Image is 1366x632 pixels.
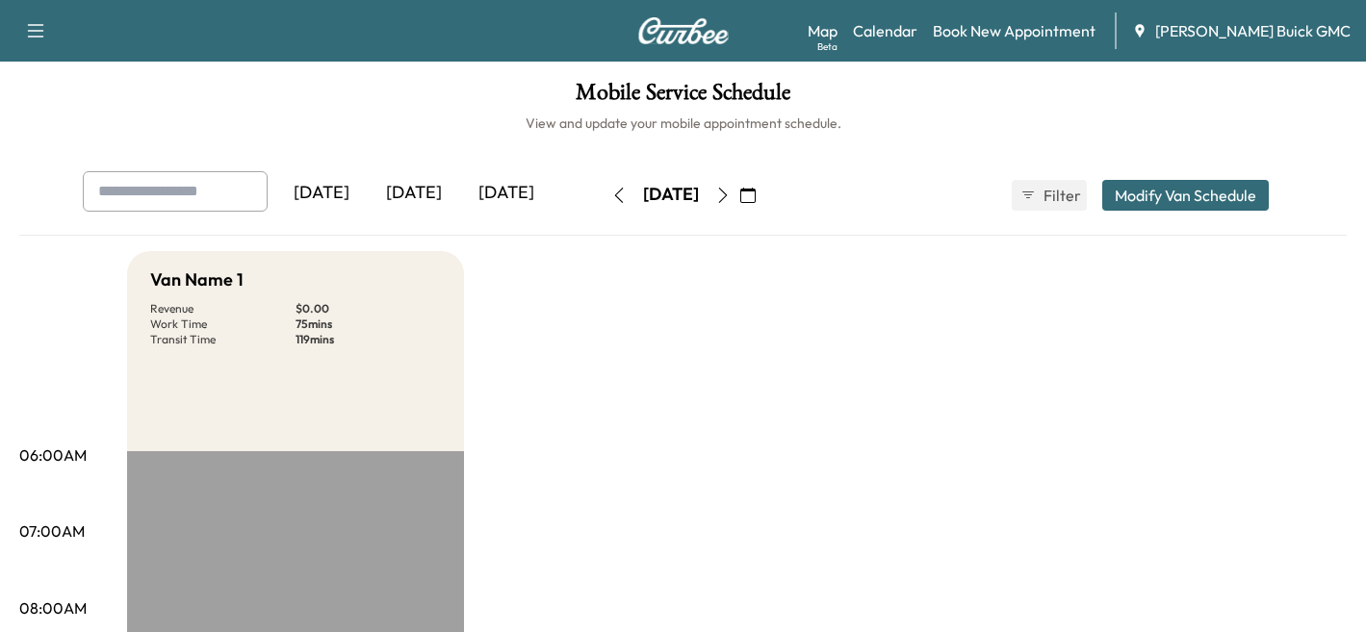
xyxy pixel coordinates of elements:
a: MapBeta [808,19,838,42]
button: Modify Van Schedule [1102,180,1269,211]
a: Calendar [853,19,917,42]
div: [DATE] [275,171,368,215]
span: Filter [1044,184,1078,207]
p: 07:00AM [19,519,85,543]
div: [DATE] [368,171,460,215]
p: $ 0.00 [296,301,441,316]
a: Book New Appointment [933,19,1095,42]
h6: View and update your mobile appointment schedule. [19,114,1347,133]
p: Work Time [150,316,296,332]
p: Transit Time [150,332,296,347]
p: 75 mins [296,316,441,332]
button: Filter [1012,180,1087,211]
img: Curbee Logo [637,17,730,44]
h5: Van Name 1 [150,266,244,293]
p: 06:00AM [19,443,87,467]
p: 119 mins [296,332,441,347]
p: Revenue [150,301,296,316]
div: Beta [817,39,838,54]
h1: Mobile Service Schedule [19,81,1347,114]
span: [PERSON_NAME] Buick GMC [1155,19,1351,42]
div: [DATE] [460,171,553,215]
div: [DATE] [643,183,699,207]
p: 08:00AM [19,596,87,619]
